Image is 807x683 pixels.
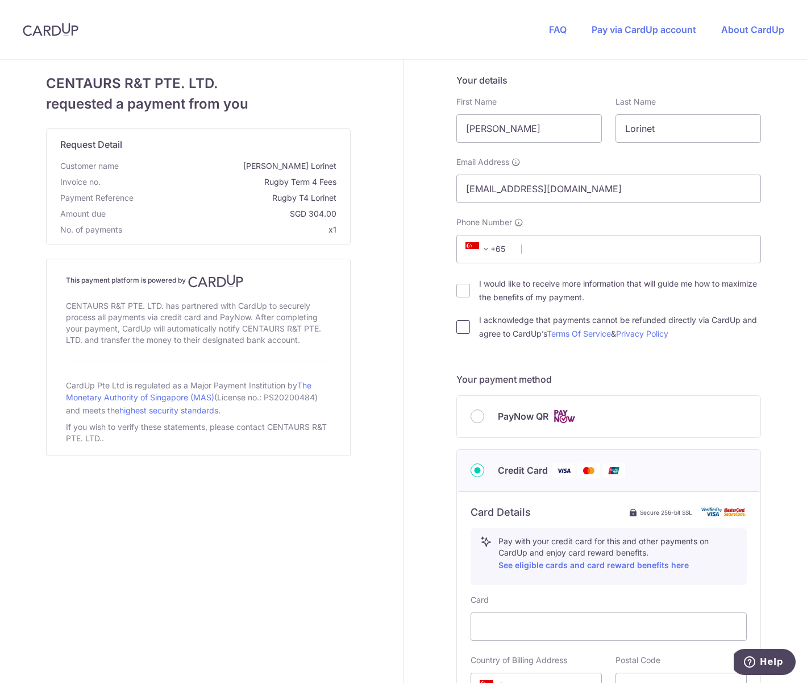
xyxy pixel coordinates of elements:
[498,463,548,477] span: Credit Card
[46,73,351,94] span: CENTAURS R&T PTE. LTD.
[592,24,696,35] a: Pay via CardUp account
[498,560,689,570] a: See eligible cards and card reward benefits here
[60,208,106,220] span: Amount due
[46,94,351,114] span: requested a payment from you
[553,409,576,424] img: Cards logo
[456,114,602,143] input: First name
[471,463,747,478] div: Credit Card Visa Mastercard Union Pay
[23,23,78,36] img: CardUp
[734,649,796,677] iframe: Opens a widget where you can find more information
[138,192,336,204] span: Rugby T4 Lorinet
[119,405,218,415] a: highest security standards
[123,160,336,172] span: [PERSON_NAME] Lorinet
[615,655,660,666] label: Postal Code
[615,96,656,107] label: Last Name
[60,139,122,150] span: translation missing: en.request_detail
[480,620,737,634] iframe: Secure card payment input frame
[60,176,101,188] span: Invoice no.
[701,507,747,517] img: card secure
[456,372,761,386] h5: Your payment method
[60,224,122,235] span: No. of payments
[456,96,497,107] label: First Name
[471,655,567,666] label: Country of Billing Address
[498,409,548,423] span: PayNow QR
[188,274,244,288] img: CardUp
[479,277,761,304] label: I would like to receive more information that will guide me how to maximize the benefits of my pa...
[456,175,761,203] input: Email address
[577,463,600,478] img: Mastercard
[66,419,331,446] div: If you wish to verify these statements, please contact CENTAURS R&T PTE. LTD..
[640,508,692,517] span: Secure 256-bit SSL
[498,536,737,572] p: Pay with your credit card for this and other payments on CardUp and enjoy card reward benefits.
[105,176,336,188] span: Rugby Term 4 Fees
[602,463,625,478] img: Union Pay
[328,225,336,234] span: x1
[549,24,567,35] a: FAQ
[110,208,336,220] span: SGD 304.00
[479,313,761,341] label: I acknowledge that payments cannot be refunded directly via CardUp and agree to CardUp’s &
[471,506,531,519] h6: Card Details
[66,298,331,348] div: CENTAURS R&T PTE. LTD. has partnered with CardUp to securely process all payments via credit card...
[60,160,119,172] span: Customer name
[615,114,761,143] input: Last name
[456,156,509,168] span: Email Address
[471,409,747,424] div: PayNow QR Cards logo
[456,217,512,228] span: Phone Number
[462,242,513,256] span: +65
[456,73,761,87] h5: Your details
[66,376,331,419] div: CardUp Pte Ltd is regulated as a Major Payment Institution by (License no.: PS20200484) and meets...
[721,24,784,35] a: About CardUp
[471,594,489,606] label: Card
[616,329,668,338] a: Privacy Policy
[66,274,331,288] h4: This payment platform is powered by
[547,329,611,338] a: Terms Of Service
[552,463,575,478] img: Visa
[465,242,493,256] span: +65
[60,193,134,202] span: translation missing: en.payment_reference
